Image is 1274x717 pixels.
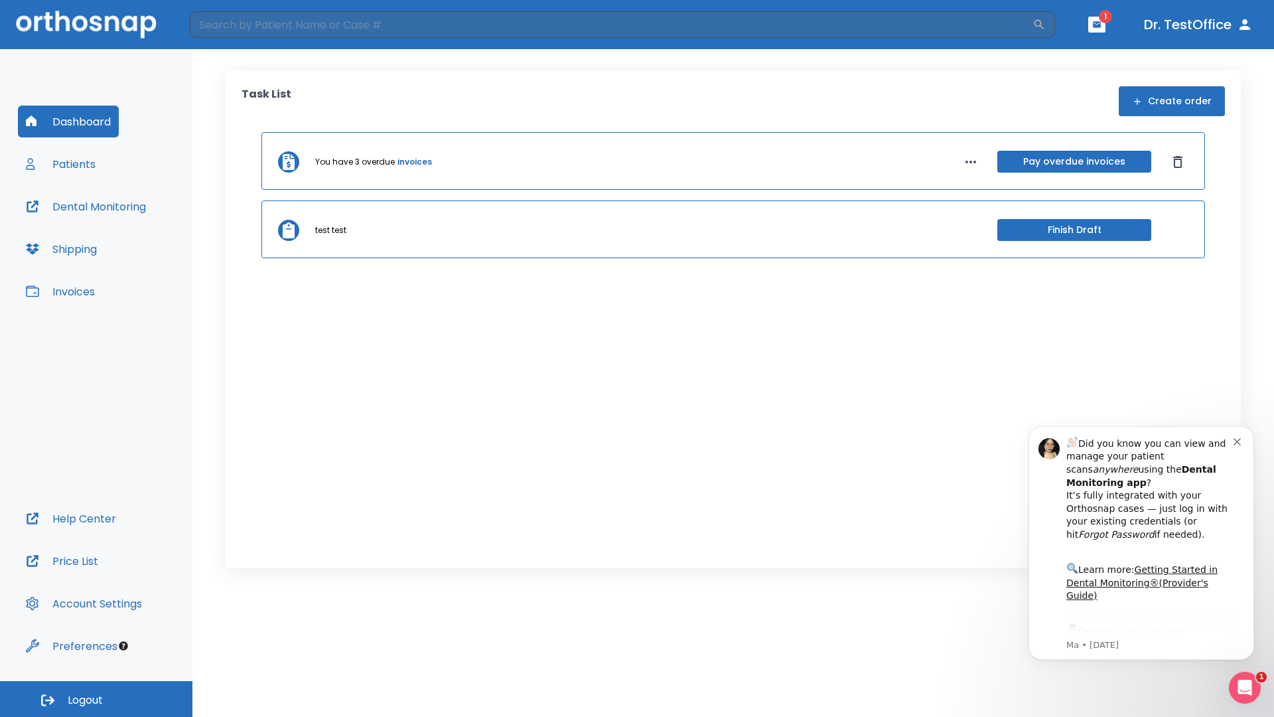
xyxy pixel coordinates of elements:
[16,11,157,38] img: Orthosnap
[18,545,106,577] button: Price List
[242,86,291,116] p: Task List
[18,588,150,619] button: Account Settings
[315,224,346,236] p: test test
[58,216,225,284] div: Download the app: | ​ Let us know if you need help getting started!
[997,151,1151,173] button: Pay overdue invoices
[117,640,129,652] div: Tooltip anchor
[225,29,236,39] button: Dismiss notification
[190,11,1032,38] input: Search by Patient Name or Case #
[18,148,104,180] button: Patients
[68,693,103,708] span: Logout
[18,191,154,222] button: Dental Monitoring
[315,156,395,168] p: You have 3 overdue
[1229,672,1261,704] iframe: Intercom live chat
[997,219,1151,241] button: Finish Draft
[1167,151,1188,173] button: Dismiss
[18,106,119,137] button: Dashboard
[18,630,125,662] button: Preferences
[1009,406,1274,681] iframe: Intercom notifications message
[18,276,103,307] button: Invoices
[58,220,176,244] a: App Store
[1099,10,1112,23] span: 1
[1119,86,1225,116] button: Create order
[18,503,124,534] button: Help Center
[58,233,225,245] p: Message from Ma, sent 3w ago
[1256,672,1267,682] span: 1
[397,156,432,168] a: invoices
[1139,13,1258,37] button: Dr. TestOffice
[18,233,105,265] button: Shipping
